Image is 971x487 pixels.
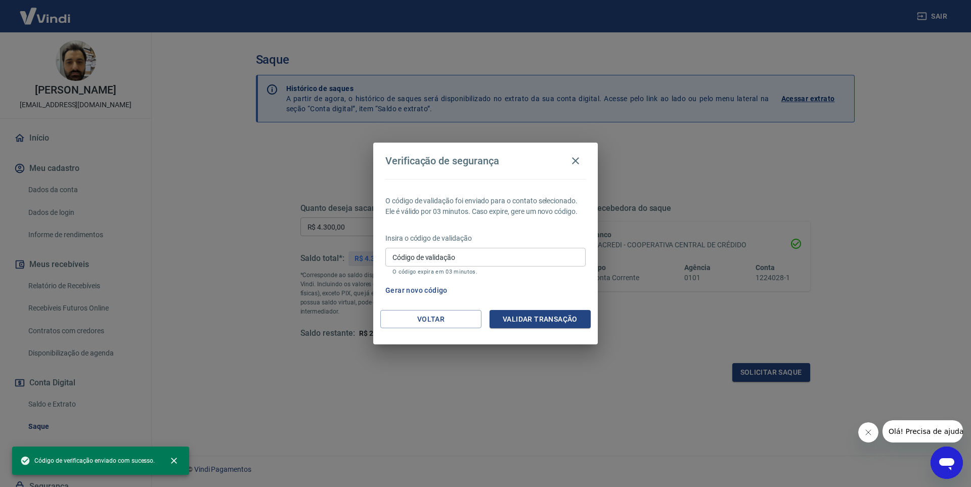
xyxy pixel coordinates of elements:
span: Olá! Precisa de ajuda? [6,7,85,15]
button: Voltar [380,310,481,329]
span: Código de verificação enviado com sucesso. [20,456,155,466]
iframe: Fechar mensagem [858,422,878,442]
h4: Verificação de segurança [385,155,499,167]
iframe: Botão para abrir a janela de mensagens [931,447,963,479]
p: O código expira em 03 minutos. [392,269,579,275]
button: Validar transação [490,310,591,329]
button: Gerar novo código [381,281,452,300]
p: O código de validação foi enviado para o contato selecionado. Ele é válido por 03 minutos. Caso e... [385,196,586,217]
p: Insira o código de validação [385,233,586,244]
iframe: Mensagem da empresa [882,420,963,442]
button: close [163,450,185,472]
